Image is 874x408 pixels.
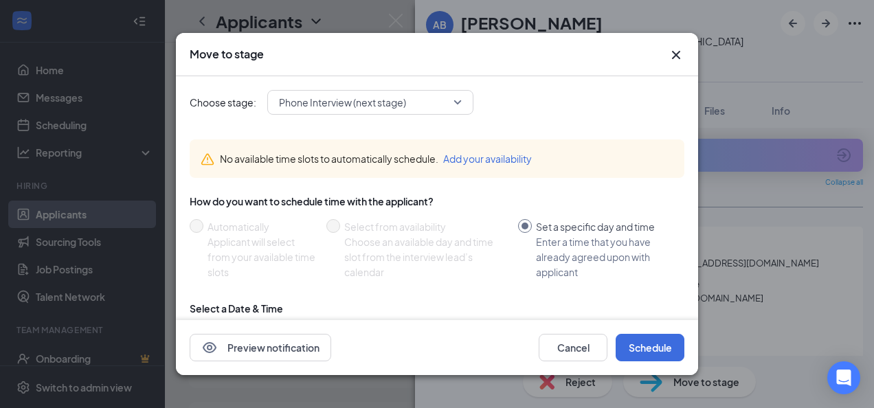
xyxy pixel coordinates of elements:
[443,151,532,166] button: Add your availability
[208,219,315,234] div: Automatically
[190,95,256,110] span: Choose stage:
[208,234,315,280] div: Applicant will select from your available time slots
[201,339,218,356] svg: Eye
[190,334,331,361] button: EyePreview notification
[201,152,214,166] svg: Warning
[668,47,684,63] svg: Cross
[190,194,684,208] div: How do you want to schedule time with the applicant?
[344,234,507,280] div: Choose an available day and time slot from the interview lead’s calendar
[539,334,607,361] button: Cancel
[536,219,673,234] div: Set a specific day and time
[668,47,684,63] button: Close
[279,92,406,113] span: Phone Interview (next stage)
[190,302,283,315] div: Select a Date & Time
[220,151,673,166] div: No available time slots to automatically schedule.
[827,361,860,394] div: Open Intercom Messenger
[536,234,673,280] div: Enter a time that you have already agreed upon with applicant
[190,47,264,62] h3: Move to stage
[616,334,684,361] button: Schedule
[344,219,507,234] div: Select from availability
